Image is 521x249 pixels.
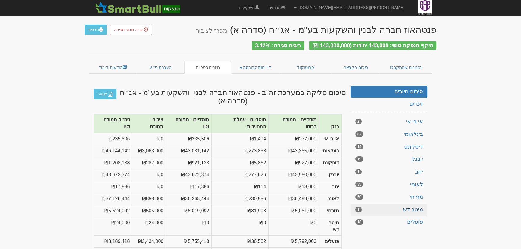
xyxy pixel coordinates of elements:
td: ₪43,950,000 [269,169,319,181]
td: ₪1,208,138 [94,157,132,169]
a: פועלים [351,216,427,228]
td: ₪287,000 [132,157,166,169]
small: מכרז לציבור [196,27,227,34]
strong: יהב [332,184,339,189]
td: ₪36,268,444 [166,193,212,205]
td: ₪0 [132,133,166,145]
span: 2 [355,119,362,124]
td: ₪24,000 [94,217,132,236]
a: העברת ני״ע [137,61,185,74]
td: ₪43,672,374 [94,169,132,181]
th: סה״כ תמורה נטו [94,114,132,133]
a: לאומי [351,179,427,191]
td: ₪17,886 [94,181,132,193]
td: ₪0 [166,217,212,236]
td: ₪0 [132,181,166,193]
td: ₪5,862 [212,157,269,169]
a: יהב [351,166,427,178]
button: שנה תנאי סגירה [110,25,152,35]
a: דיסקונט [351,141,427,153]
td: ₪0 [269,217,319,236]
td: ₪8,189,418 [94,236,132,248]
a: דו״חות לבורסה [231,61,280,74]
a: חיובים כספיים [184,61,231,74]
td: ₪5,755,418 [166,236,212,248]
div: ריבית סגירה: 3.42% [252,41,304,50]
td: ₪43,081,142 [166,145,212,157]
td: ₪1,494 [212,133,269,145]
strong: מיטב דש [329,220,339,232]
th: מוסדיים - תמורה ברוטו [269,114,319,133]
a: שמור [94,89,116,99]
a: אי בי אי [351,116,427,128]
a: בינלאומי [351,128,427,140]
td: ₪18,000 [269,181,319,193]
td: ₪2,434,000 [132,236,166,248]
strong: יובנק [329,172,339,177]
a: מיטב דש [351,204,427,216]
span: 19 [355,156,363,162]
strong: פועלים [325,239,339,244]
strong: לאומי [327,196,339,201]
a: הדפס [85,25,107,35]
td: ₪114 [212,181,269,193]
strong: אי בי אי [323,136,339,141]
span: 1 [355,207,362,212]
th: מוסדיים - תמורה נטו [166,114,212,133]
td: ₪43,672,374 [166,169,212,181]
span: שנה תנאי סגירה [114,27,143,32]
td: ₪277,626 [212,169,269,181]
td: ₪37,126,444 [94,193,132,205]
td: ₪3,063,000 [132,145,166,157]
span: 18 [355,219,363,225]
td: ₪0 [132,169,166,181]
a: הודעות קיבול [89,61,137,74]
td: ₪17,886 [166,181,212,193]
td: ₪0 [212,217,269,236]
span: 14 [355,144,363,149]
td: ₪46,144,142 [94,145,132,157]
strong: מזרחי [327,208,339,213]
a: פרוטוקול [280,61,331,74]
td: ₪273,858 [212,145,269,157]
td: ₪235,506 [94,133,132,145]
span: 35 [355,182,363,187]
div: היקף הנפקה סופי: 143,000 יחידות (143,000,000 ₪) [309,41,436,50]
img: SmartBull Logo [94,2,182,14]
td: ₪237,000 [269,133,319,145]
td: ₪5,792,000 [269,236,319,248]
span: 87 [355,131,363,137]
td: ₪5,051,000 [269,205,319,217]
th: בנק [319,114,341,133]
td: ₪36,499,000 [269,193,319,205]
td: ₪921,138 [166,157,212,169]
strong: דיסקונט [323,160,339,165]
th: מוסדיים - עמלת התחייבות [212,114,269,133]
td: ₪31,908 [212,205,269,217]
td: ₪235,506 [166,133,212,145]
h3: סיכום סליקה במערכת זה"ב - פנטהאוז חברה לבנין והשקעות בע"מ - אג״ח (סדרה א) [89,89,346,105]
td: ₪43,355,000 [269,145,319,157]
div: פנטהאוז חברה לבנין והשקעות בע"מ - אג״ח (סדרה א) [196,25,436,35]
a: זיכויים [351,98,427,110]
td: ₪36,582 [212,236,269,248]
span: 50 [355,194,363,200]
img: excel-file-white.png [108,92,113,97]
td: ₪24,000 [132,217,166,236]
strong: בינלאומי [322,148,339,153]
td: ₪5,524,092 [94,205,132,217]
td: ₪858,000 [132,193,166,205]
a: סיכום הקצאה [331,61,380,74]
td: ₪505,000 [132,205,166,217]
a: הזמנות שהתקבלו [380,61,432,74]
a: סיכום חיובים [351,86,427,98]
td: ₪927,000 [269,157,319,169]
span: 1 [355,169,362,174]
td: ₪5,019,092 [166,205,212,217]
a: מזרחי [351,191,427,203]
a: יובנק [351,153,427,165]
th: ציבור - תמורה [132,114,166,133]
td: ₪230,556 [212,193,269,205]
